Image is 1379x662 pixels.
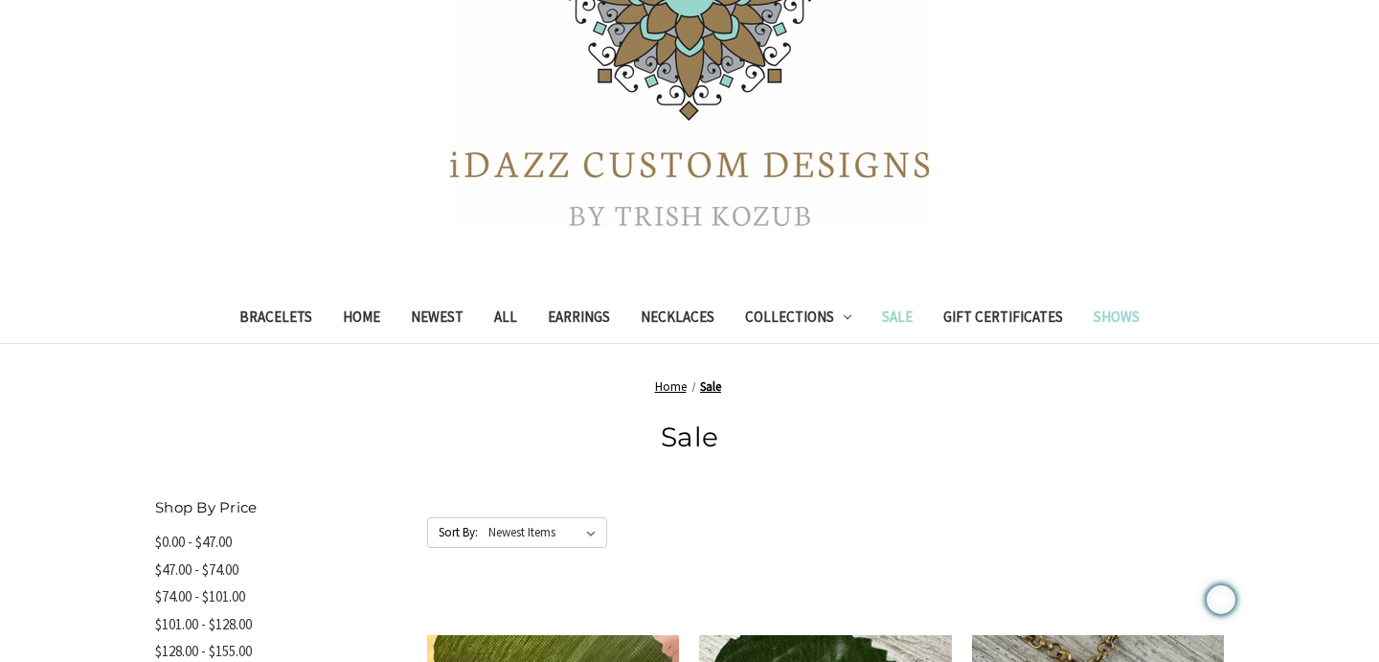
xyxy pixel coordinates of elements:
a: Shows [1078,296,1155,343]
a: Collections [730,296,868,343]
a: Necklaces [625,296,730,343]
a: $0.00 - $47.00 [155,529,407,557]
h5: Shop By Price [155,497,407,519]
a: Bracelets [224,296,328,343]
a: All [479,296,532,343]
a: Newest [396,296,479,343]
a: $47.00 - $74.00 [155,557,407,584]
a: Gift Certificates [928,296,1078,343]
a: Earrings [532,296,625,343]
a: Sale [867,296,928,343]
a: $101.00 - $128.00 [155,611,407,639]
nav: Breadcrumb [155,377,1224,397]
h1: Sale [155,417,1224,457]
a: Home [328,296,396,343]
a: Home [655,378,687,395]
a: $74.00 - $101.00 [155,583,407,611]
a: Sale [700,378,721,395]
label: Sort By: [428,518,478,547]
